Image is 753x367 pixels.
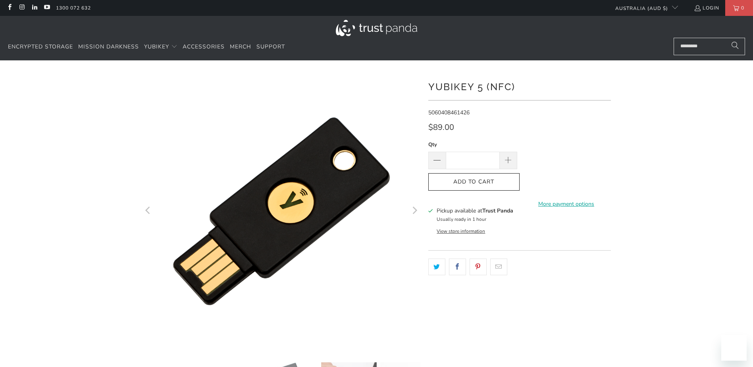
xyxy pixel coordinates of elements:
[482,207,513,214] b: Trust Panda
[490,259,507,275] a: Email this to a friend
[437,216,486,222] small: Usually ready in 1 hour
[428,173,520,191] button: Add to Cart
[143,72,420,350] a: YubiKey 5 (NFC) - Trust Panda
[437,179,511,185] span: Add to Cart
[725,38,745,55] button: Search
[230,43,251,50] span: Merch
[144,38,177,56] summary: YubiKey
[522,200,611,209] a: More payment options
[183,38,225,56] a: Accessories
[437,207,513,215] h3: Pickup available at
[144,43,169,50] span: YubiKey
[18,5,25,11] a: Trust Panda Australia on Instagram
[674,38,745,55] input: Search...
[230,38,251,56] a: Merch
[8,38,73,56] a: Encrypted Storage
[428,109,470,116] span: 5060408461426
[470,259,487,275] a: Share this on Pinterest
[336,20,417,36] img: Trust Panda Australia
[8,38,285,56] nav: Translation missing: en.navigation.header.main_nav
[256,43,285,50] span: Support
[142,72,155,350] button: Previous
[256,38,285,56] a: Support
[721,335,747,361] iframe: Button to launch messaging window
[78,38,139,56] a: Mission Darkness
[56,4,91,12] a: 1300 072 632
[428,259,445,275] a: Share this on Twitter
[8,43,73,50] span: Encrypted Storage
[183,43,225,50] span: Accessories
[428,78,611,94] h1: YubiKey 5 (NFC)
[6,5,13,11] a: Trust Panda Australia on Facebook
[408,72,421,350] button: Next
[449,259,466,275] a: Share this on Facebook
[31,5,38,11] a: Trust Panda Australia on LinkedIn
[694,4,719,12] a: Login
[78,43,139,50] span: Mission Darkness
[428,140,517,149] label: Qty
[437,228,485,234] button: View store information
[428,122,454,133] span: $89.00
[43,5,50,11] a: Trust Panda Australia on YouTube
